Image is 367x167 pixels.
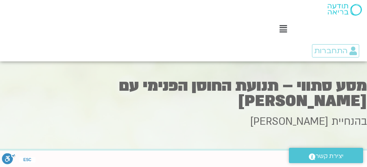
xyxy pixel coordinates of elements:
span: בהנחיית [331,115,367,129]
span: יצירת קשר [315,151,344,162]
img: תודעה בריאה [328,4,362,16]
a: יצירת קשר [289,148,363,163]
a: התחברות [312,44,359,57]
span: התחברות [314,47,347,55]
